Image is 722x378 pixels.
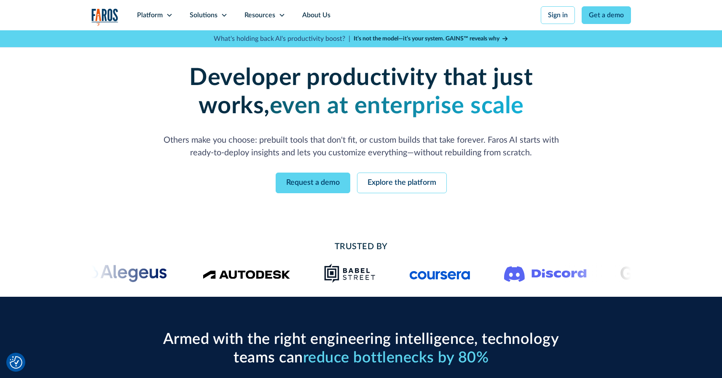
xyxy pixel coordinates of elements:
button: Cookie Settings [10,356,22,369]
img: Alegeus logo [82,263,169,283]
img: Logo of the online learning platform Coursera. [410,266,470,280]
a: Sign in [541,6,575,24]
img: Babel Street logo png [324,263,376,283]
a: It’s not the model—it’s your system. GAINS™ reveals why [354,35,509,43]
img: Logo of the communication platform Discord. [504,264,587,282]
strong: even at enterprise scale [270,94,524,118]
img: Logo of the analytics and reporting company Faros. [91,8,118,26]
a: Explore the platform [357,173,447,193]
img: Revisit consent button [10,356,22,369]
a: Request a demo [276,173,350,193]
span: reduce bottlenecks by 80% [303,350,489,365]
h2: Trusted By [159,240,564,253]
div: Resources [244,10,275,20]
p: What's holding back AI's productivity boost? | [214,34,350,44]
strong: It’s not the model—it’s your system. GAINS™ reveals why [354,36,499,42]
h2: Armed with the right engineering intelligence, technology teams can [159,330,564,367]
div: Solutions [190,10,217,20]
div: Platform [137,10,163,20]
a: Get a demo [582,6,631,24]
a: home [91,8,118,26]
p: Others make you choose: prebuilt tools that don't fit, or custom builds that take forever. Faros ... [159,134,564,159]
strong: Developer productivity that just works, [189,66,533,118]
img: Logo of the design software company Autodesk. [203,268,290,279]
